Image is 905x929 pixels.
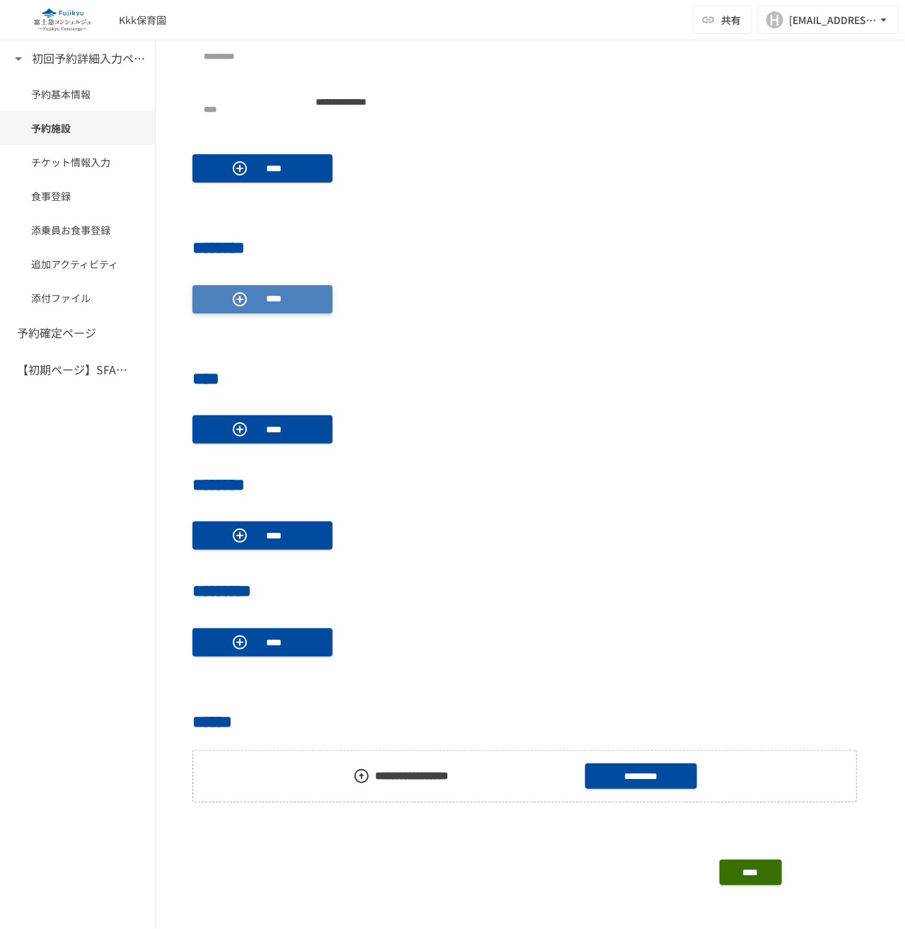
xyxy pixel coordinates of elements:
[31,120,124,136] span: 予約施設
[31,188,124,204] span: 食事登録
[17,8,108,31] img: eQeGXtYPV2fEKIA3pizDiVdzO5gJTl2ahLbsPaD2E4R
[693,6,752,34] button: 共有
[33,50,146,68] h6: 初回予約詳細入力ページ
[17,324,96,342] h6: 予約確定ページ
[17,361,130,379] h6: 【初期ページ】SFAの会社同期
[721,12,741,28] span: 共有
[31,256,124,272] span: 追加アクティビティ
[31,222,124,238] span: 添乗員お食事登録
[766,11,783,28] div: H
[119,13,166,28] div: Kkk保育園
[789,11,877,29] div: [EMAIL_ADDRESS][DOMAIN_NAME]
[31,154,124,170] span: チケット情報入力
[758,6,899,34] button: H[EMAIL_ADDRESS][DOMAIN_NAME]
[31,290,124,306] span: 添付ファイル
[31,86,124,102] span: 予約基本情報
